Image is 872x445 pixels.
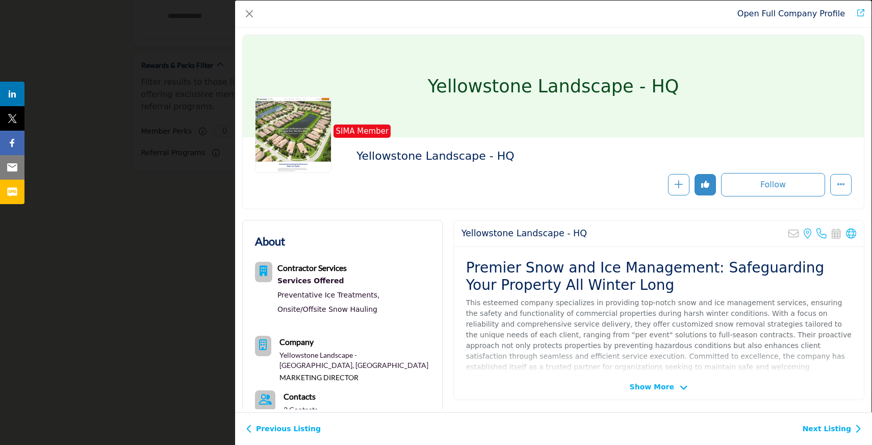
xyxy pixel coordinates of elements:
[336,126,389,137] span: SIMA Member
[737,9,845,18] a: Redirect to yellowstone-landscape-hq
[466,298,852,383] p: This esteemed company specializes in providing top-notch snow and ice management services, ensuri...
[630,382,674,392] span: Show More
[466,259,852,293] h2: Premier Snow and Ice Management: Safeguarding Your Property All Winter Long
[668,174,689,195] button: Redirect to login page
[255,262,272,282] button: Category Icon
[242,7,257,21] button: Close
[356,150,637,163] h2: Yellowstone Landscape - HQ
[277,264,347,273] a: Contractor Services
[255,390,275,411] a: Link of redirect to contact page
[284,390,316,403] a: Contacts
[850,8,864,20] a: Redirect to yellowstone-landscape-hq
[803,424,861,434] a: Next Listing
[279,350,430,370] a: Yellowstone Landscape - [GEOGRAPHIC_DATA], [GEOGRAPHIC_DATA]
[246,424,321,434] a: Previous Listing
[279,373,358,383] span: MARKETING DIRECTOR
[277,274,430,288] a: Services Offered
[255,336,271,356] button: Company Icon
[277,305,377,313] a: Onsite/Offsite Snow Hauling
[255,96,331,173] img: yellowstone-landscape-hq logo
[255,390,275,411] button: Contact-Employee Icon
[461,228,587,239] h2: Yellowstone Landscape - HQ
[277,263,347,273] b: Contractor Services
[277,291,380,299] a: Preventative Ice Treatments,
[284,391,316,401] b: Contacts
[695,174,716,195] button: Redirect to login page
[279,336,314,348] b: Company
[277,274,430,288] div: Services Offered refers to the specific products, assistance, or expertise a business provides to...
[284,405,318,415] a: 2 Contacts
[255,233,285,250] h2: About
[721,173,825,196] button: Redirect to login
[428,35,679,137] h1: Yellowstone Landscape - HQ
[830,174,852,195] button: More Options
